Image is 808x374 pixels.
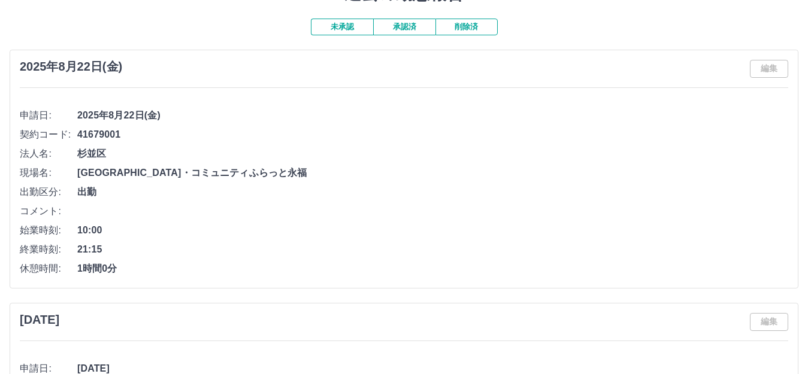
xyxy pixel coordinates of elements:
span: [GEOGRAPHIC_DATA]・コミュニティふらっと永福 [77,166,788,180]
span: 1時間0分 [77,262,788,276]
h3: [DATE] [20,313,59,327]
span: 杉並区 [77,147,788,161]
span: 法人名: [20,147,77,161]
button: 削除済 [435,19,498,35]
span: 10:00 [77,223,788,238]
span: 終業時刻: [20,242,77,257]
span: 休憩時間: [20,262,77,276]
span: 契約コード: [20,127,77,142]
span: 申請日: [20,108,77,123]
span: コメント: [20,204,77,218]
span: 2025年8月22日(金) [77,108,788,123]
span: 始業時刻: [20,223,77,238]
button: 承認済 [373,19,435,35]
span: 21:15 [77,242,788,257]
button: 未承認 [311,19,373,35]
span: 出勤 [77,185,788,199]
span: 現場名: [20,166,77,180]
span: 出勤区分: [20,185,77,199]
span: 41679001 [77,127,788,142]
h3: 2025年8月22日(金) [20,60,122,74]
